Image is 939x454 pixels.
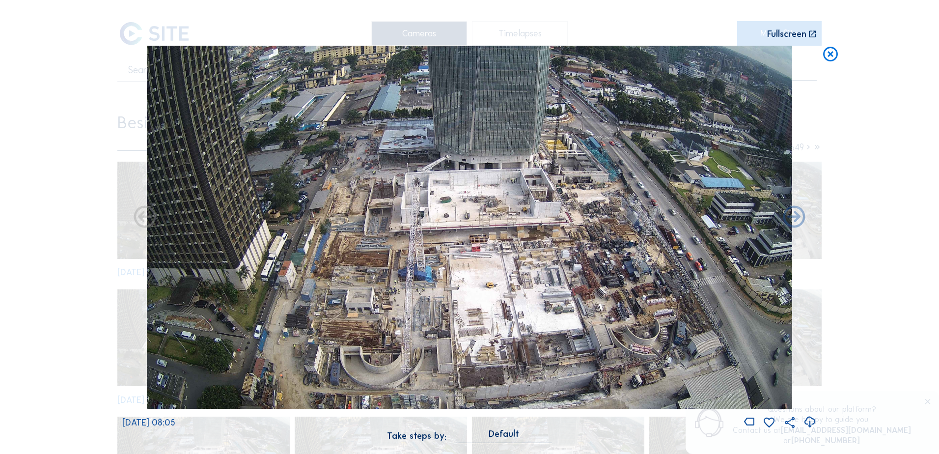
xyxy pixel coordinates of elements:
div: Fullscreen [767,29,806,39]
div: Default [456,429,552,443]
i: Forward [132,204,158,231]
div: Take steps by: [387,431,446,440]
i: Back [781,204,807,231]
span: [DATE] 08:05 [122,417,175,428]
div: Default [489,429,519,438]
img: Image [147,46,792,409]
